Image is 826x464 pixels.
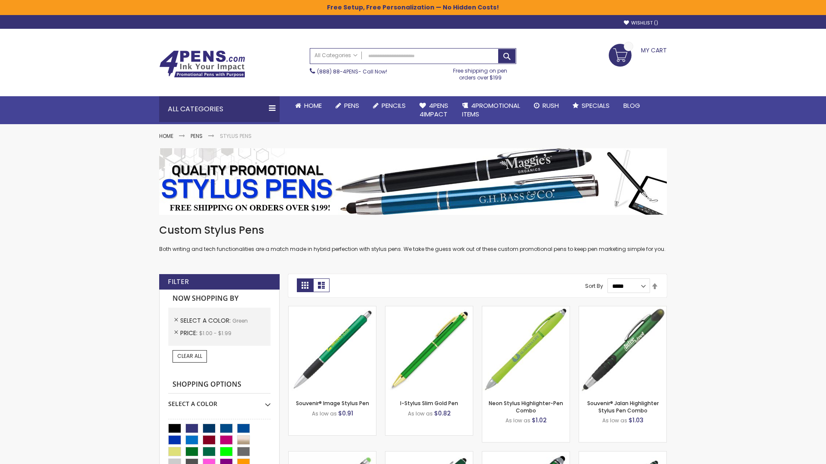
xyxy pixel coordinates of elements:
[579,451,666,458] a: Colter Stylus Twist Metal Pen-Green
[159,148,667,215] img: Stylus Pens
[329,96,366,115] a: Pens
[385,451,473,458] a: Custom Soft Touch® Metal Pens with Stylus-Green
[159,132,173,140] a: Home
[310,49,362,63] a: All Categories
[159,223,667,237] h1: Custom Stylus Pens
[289,306,376,394] img: Souvenir® Image Stylus Pen-Green
[385,306,473,313] a: I-Stylus Slim Gold-Green
[317,68,387,75] span: - Call Now!
[566,96,616,115] a: Specials
[159,50,245,78] img: 4Pens Custom Pens and Promotional Products
[312,410,337,417] span: As low as
[159,223,667,253] div: Both writing and tech functionalities are a match made in hybrid perfection with stylus pens. We ...
[482,306,570,313] a: Neon Stylus Highlighter-Pen Combo-Green
[382,101,406,110] span: Pencils
[159,96,280,122] div: All Categories
[168,375,271,394] strong: Shopping Options
[366,96,413,115] a: Pencils
[180,329,199,337] span: Price
[317,68,358,75] a: (888) 88-4PENS
[168,290,271,308] strong: Now Shopping by
[168,277,189,287] strong: Filter
[434,409,451,418] span: $0.82
[462,101,520,119] span: 4PROMOTIONAL ITEMS
[419,101,448,119] span: 4Pens 4impact
[444,64,517,81] div: Free shipping on pen orders over $199
[579,306,666,394] img: Souvenir® Jalan Highlighter Stylus Pen Combo-Green
[220,132,252,140] strong: Stylus Pens
[173,350,207,362] a: Clear All
[489,400,563,414] a: Neon Stylus Highlighter-Pen Combo
[296,400,369,407] a: Souvenir® Image Stylus Pen
[505,417,530,424] span: As low as
[585,282,603,290] label: Sort By
[232,317,248,324] span: Green
[199,330,231,337] span: $1.00 - $1.99
[602,417,627,424] span: As low as
[482,306,570,394] img: Neon Stylus Highlighter-Pen Combo-Green
[191,132,203,140] a: Pens
[527,96,566,115] a: Rush
[400,400,458,407] a: I-Stylus Slim Gold Pen
[168,394,271,408] div: Select A Color
[482,451,570,458] a: Kyra Pen with Stylus and Flashlight-Green
[629,416,644,424] span: $1.03
[288,96,329,115] a: Home
[616,96,647,115] a: Blog
[624,20,658,26] a: Wishlist
[582,101,610,110] span: Specials
[623,101,640,110] span: Blog
[385,306,473,394] img: I-Stylus Slim Gold-Green
[297,278,313,292] strong: Grid
[579,306,666,313] a: Souvenir® Jalan Highlighter Stylus Pen Combo-Green
[408,410,433,417] span: As low as
[289,451,376,458] a: Islander Softy Gel with Stylus - ColorJet Imprint-Green
[180,316,232,325] span: Select A Color
[542,101,559,110] span: Rush
[314,52,358,59] span: All Categories
[532,416,547,424] span: $1.02
[177,352,202,360] span: Clear All
[289,306,376,313] a: Souvenir® Image Stylus Pen-Green
[455,96,527,124] a: 4PROMOTIONALITEMS
[587,400,659,414] a: Souvenir® Jalan Highlighter Stylus Pen Combo
[344,101,359,110] span: Pens
[338,409,353,418] span: $0.91
[304,101,322,110] span: Home
[413,96,455,124] a: 4Pens4impact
